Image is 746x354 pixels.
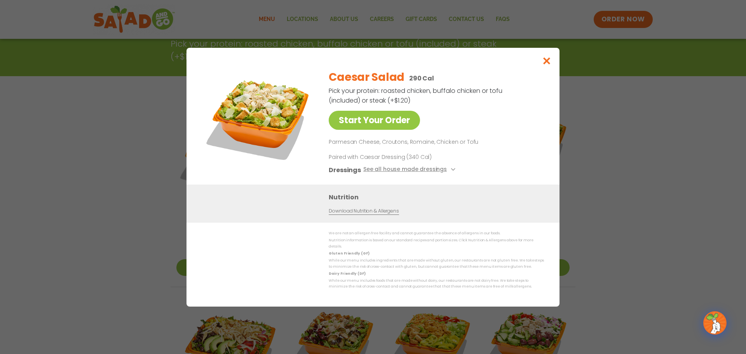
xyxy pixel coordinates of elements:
p: Parmesan Cheese, Croutons, Romaine, Chicken or Tofu [329,138,541,147]
a: Download Nutrition & Allergens [329,207,399,214]
p: Paired with Caesar Dressing (340 Cal) [329,153,472,161]
h2: Caesar Salad [329,69,404,85]
p: 290 Cal [409,73,434,83]
button: Close modal [534,48,559,74]
p: Nutrition information is based on our standard recipes and portion sizes. Click Nutrition & Aller... [329,237,544,249]
strong: Gluten Friendly (GF) [329,251,369,256]
p: While our menu includes ingredients that are made without gluten, our restaurants are not gluten ... [329,258,544,270]
p: While our menu includes foods that are made without dairy, our restaurants are not dairy free. We... [329,278,544,290]
p: Pick your protein: roasted chicken, buffalo chicken or tofu (included) or steak (+$1.20) [329,86,504,105]
p: We are not an allergen free facility and cannot guarantee the absence of allergens in our foods. [329,230,544,236]
h3: Dressings [329,165,361,174]
a: Start Your Order [329,111,420,130]
button: See all house made dressings [363,165,458,174]
img: wpChatIcon [704,312,726,334]
strong: Dairy Friendly (DF) [329,271,365,276]
img: Featured product photo for Caesar Salad [204,63,313,172]
h3: Nutrition [329,192,548,202]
